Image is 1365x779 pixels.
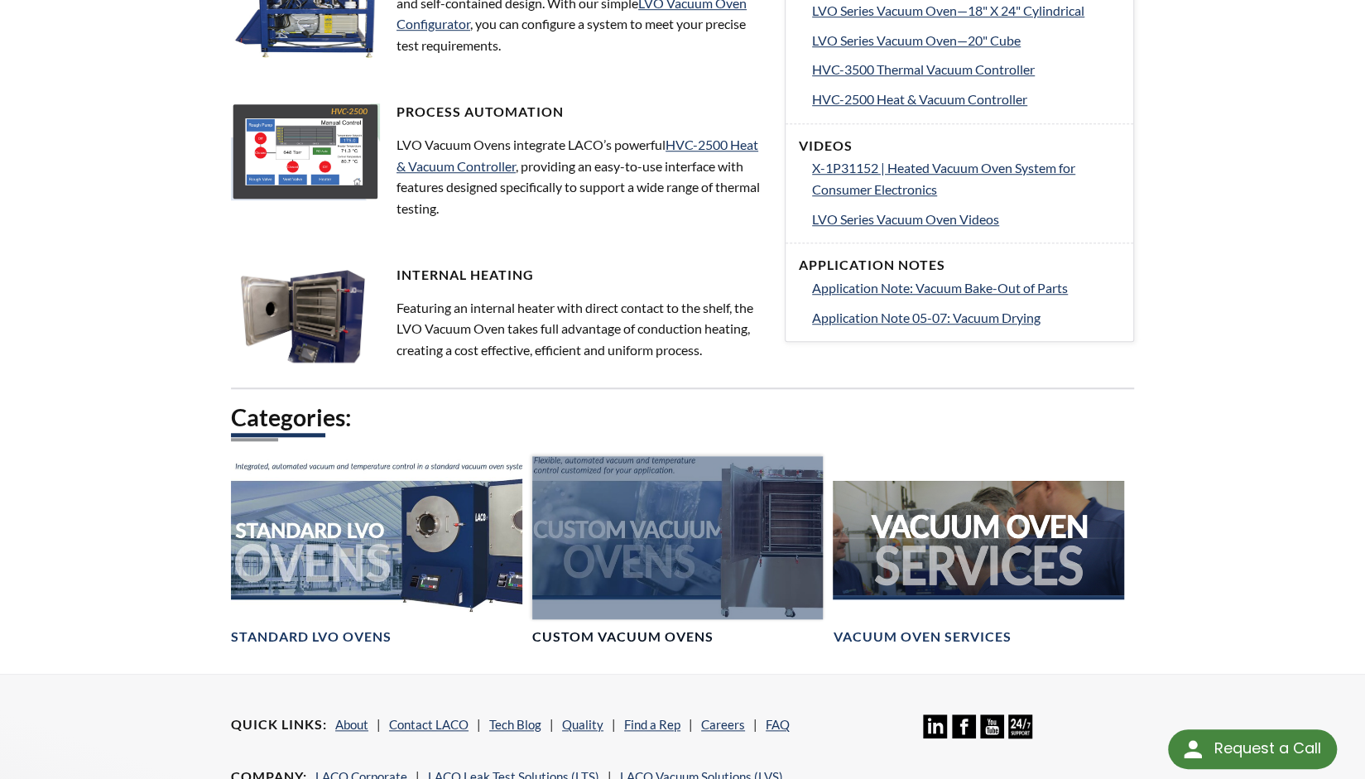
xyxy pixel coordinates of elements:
img: LVO-4-shelves.jpg [231,267,397,366]
a: FAQ [766,717,790,732]
a: Contact LACO [389,717,469,732]
img: LVO-2500.jpg [231,103,397,200]
a: Find a Rep [624,717,680,732]
img: 24/7 Support Icon [1008,714,1032,738]
a: Application Note 05-07: Vacuum Drying [812,307,1120,329]
a: LVO Series Vacuum Oven Videos [812,209,1120,230]
span: X-1P31152 | Heated Vacuum Oven System for Consumer Electronics [812,160,1075,197]
h4: Vacuum Oven Services [833,628,1011,646]
a: Quality [562,717,603,732]
span: LVO Series Vacuum Oven—18" X 24" Cylindrical [812,2,1084,18]
h4: Application Notes [799,257,1120,274]
div: Request a Call [1214,729,1320,767]
span: Application Note: Vacuum Bake-Out of Parts [812,280,1068,296]
div: Request a Call [1168,729,1337,769]
a: LVO Series Vacuum Oven—20" Cube [812,30,1120,51]
h4: Videos [799,137,1120,155]
h2: Categories: [231,402,1134,433]
h4: Quick Links [231,716,327,733]
span: HVC-2500 Heat & Vacuum Controller [812,91,1027,107]
h4: Custom Vacuum Ovens [532,628,714,646]
a: HVC-3500 Thermal Vacuum Controller [812,59,1120,80]
span: LVO Series Vacuum Oven Videos [812,211,999,227]
a: Standard LVO Ovens headerStandard LVO Ovens [231,456,522,647]
p: LVO Vacuum Ovens integrate LACO’s powerful , providing an easy-to-use interface with features des... [231,134,765,219]
span: LVO Series Vacuum Oven—20" Cube [812,32,1021,48]
a: About [335,717,368,732]
a: Vacuum Oven Service headerVacuum Oven Services [833,456,1124,647]
a: 24/7 Support [1008,726,1032,741]
a: Tech Blog [489,717,541,732]
a: HVC-2500 Heat & Vacuum Controller [812,89,1120,110]
img: round button [1180,736,1206,762]
p: Featuring an internal heater with direct contact to the shelf, the LVO Vacuum Oven takes full adv... [231,297,765,361]
h4: Internal Heating [231,267,765,284]
h4: Standard LVO Ovens [231,628,392,646]
a: X-1P31152 | Heated Vacuum Oven System for Consumer Electronics [812,157,1120,200]
a: Application Note: Vacuum Bake-Out of Parts [812,277,1120,299]
h4: Process Automation [231,103,765,121]
span: Application Note 05-07: Vacuum Drying [812,310,1041,325]
a: HVC-2500 Heat & Vacuum Controller [397,137,758,174]
a: Custom Vacuum Ovens headerCustom Vacuum Ovens [532,456,824,647]
a: Careers [701,717,745,732]
span: HVC-3500 Thermal Vacuum Controller [812,61,1035,77]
